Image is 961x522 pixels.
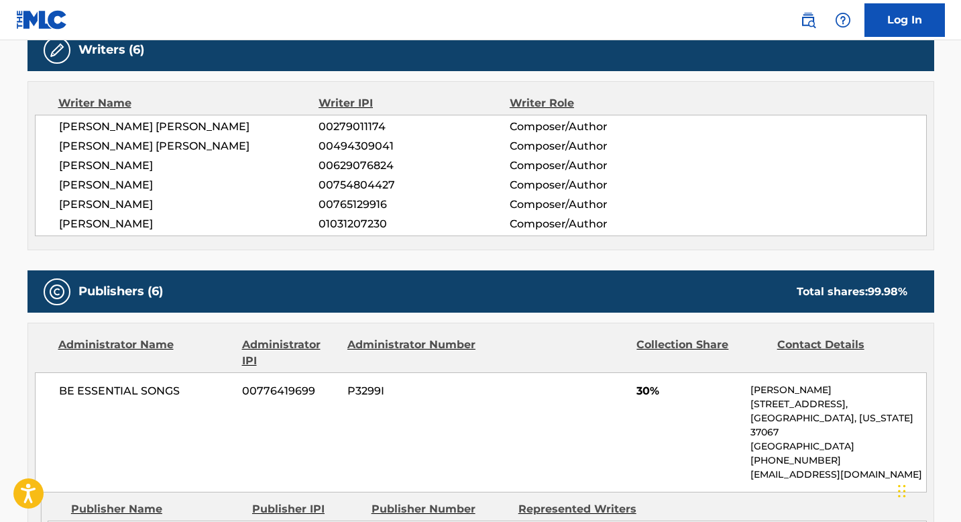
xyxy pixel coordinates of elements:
[319,138,509,154] span: 00494309041
[319,177,509,193] span: 00754804427
[59,383,233,399] span: BE ESSENTIAL SONGS
[864,3,945,37] a: Log In
[319,95,510,111] div: Writer IPI
[49,42,65,58] img: Writers
[750,411,925,439] p: [GEOGRAPHIC_DATA], [US_STATE] 37067
[16,10,68,30] img: MLC Logo
[252,501,361,517] div: Publisher IPI
[319,197,509,213] span: 00765129916
[894,458,961,522] iframe: Chat Widget
[510,119,683,135] span: Composer/Author
[78,284,163,299] h5: Publishers (6)
[830,7,856,34] div: Help
[868,285,907,298] span: 99.98 %
[242,337,337,369] div: Administrator IPI
[510,216,683,232] span: Composer/Author
[636,337,767,369] div: Collection Share
[372,501,508,517] div: Publisher Number
[347,337,477,369] div: Administrator Number
[510,138,683,154] span: Composer/Author
[71,501,242,517] div: Publisher Name
[319,216,509,232] span: 01031207230
[49,284,65,300] img: Publishers
[510,177,683,193] span: Composer/Author
[319,158,509,174] span: 00629076824
[750,383,925,397] p: [PERSON_NAME]
[750,397,925,411] p: [STREET_ADDRESS],
[58,337,232,369] div: Administrator Name
[59,197,319,213] span: [PERSON_NAME]
[750,439,925,454] p: [GEOGRAPHIC_DATA]
[59,138,319,154] span: [PERSON_NAME] [PERSON_NAME]
[510,95,683,111] div: Writer Role
[59,119,319,135] span: [PERSON_NAME] [PERSON_NAME]
[835,12,851,28] img: help
[59,216,319,232] span: [PERSON_NAME]
[510,158,683,174] span: Composer/Author
[750,468,925,482] p: [EMAIL_ADDRESS][DOMAIN_NAME]
[319,119,509,135] span: 00279011174
[347,383,477,399] span: P3299I
[800,12,816,28] img: search
[898,471,906,511] div: Drag
[242,383,337,399] span: 00776419699
[750,454,925,468] p: [PHONE_NUMBER]
[59,177,319,193] span: [PERSON_NAME]
[777,337,907,369] div: Contact Details
[797,284,907,300] div: Total shares:
[58,95,319,111] div: Writer Name
[78,42,144,58] h5: Writers (6)
[795,7,822,34] a: Public Search
[510,197,683,213] span: Composer/Author
[518,501,655,517] div: Represented Writers
[636,383,740,399] span: 30%
[59,158,319,174] span: [PERSON_NAME]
